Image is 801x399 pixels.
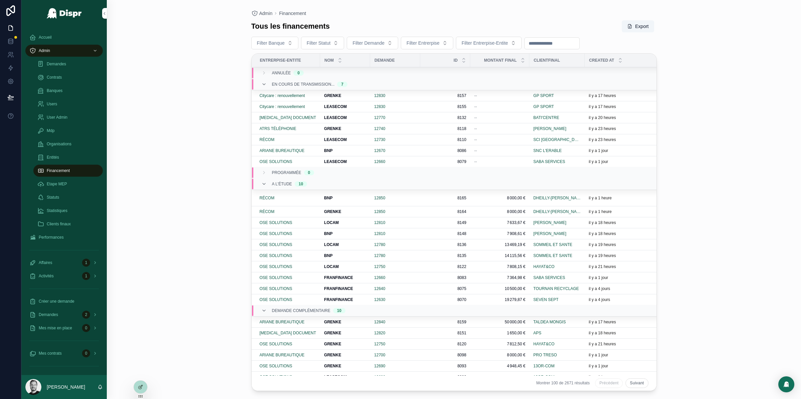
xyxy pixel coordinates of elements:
[374,253,416,258] a: 12780
[260,264,292,269] a: OSE SOLUTIONS
[533,220,581,225] a: [PERSON_NAME]
[374,242,385,247] a: 12780
[260,93,316,98] a: Citycare : renouvellement
[257,40,285,46] span: Filter Banque
[533,104,581,109] a: GP SPORT
[424,115,466,120] span: 8132
[324,231,366,236] a: BNP
[307,40,331,46] span: Filter Statut
[272,181,292,187] span: A l'étude
[424,93,466,98] span: 8157
[260,115,316,120] a: [MEDICAL_DATA] DOCUMENT
[474,137,525,142] a: --
[374,148,385,153] span: 12670
[533,137,581,142] a: SCI [GEOGRAPHIC_DATA]
[324,231,332,236] strong: BNP
[260,275,292,280] span: OSE SOLUTIONS
[260,126,296,131] span: ATRS TÉLÉPHONIE
[374,159,385,164] a: 12660
[424,137,466,142] a: 8110
[47,128,54,133] span: Mdp
[533,253,572,258] span: SOMMEIL ET SANTE
[474,126,477,131] span: --
[533,231,566,236] span: [PERSON_NAME]
[474,195,525,201] span: 8 000,00 €
[474,242,525,247] a: 13 469,19 €
[39,260,52,265] span: Affaires
[589,115,616,120] p: il y a 20 heures
[533,104,554,109] span: GP SPORT
[424,253,466,258] a: 8135
[474,159,477,164] span: --
[324,220,339,225] strong: LOCAM
[374,220,416,225] a: 12810
[589,93,616,98] p: il y a 17 heures
[474,104,525,109] a: --
[260,220,292,225] span: OSE SOLUTIONS
[33,85,103,97] a: Banques
[347,37,398,49] button: Select Button
[324,242,366,247] a: LOCAM
[533,115,581,120] a: BATI'CENTRE
[589,104,616,109] p: il y a 17 heures
[424,126,466,131] span: 8118
[533,220,566,225] span: [PERSON_NAME]
[260,195,275,201] a: RÉCOM
[39,235,64,240] span: Performances
[324,196,332,200] strong: BNP
[533,209,581,214] span: DHEILLY-[PERSON_NAME]
[374,137,416,142] a: 12730
[47,101,57,107] span: Users
[272,170,301,175] span: Programmée
[260,159,292,164] span: OSE SOLUTIONS
[374,104,416,109] a: 12830
[533,93,554,98] span: GP SPORT
[474,126,525,131] a: --
[474,115,477,120] span: --
[374,195,385,201] a: 12850
[260,104,305,109] a: Citycare : renouvellement
[589,209,686,214] a: il y a 1 heure
[589,126,686,131] a: il y a 23 heures
[533,148,562,153] span: SNC L'ERABLE
[47,168,70,173] span: Financement
[533,195,581,201] a: DHEILLY-[PERSON_NAME]
[260,264,316,269] a: OSE SOLUTIONS
[533,159,565,164] a: SABA SERVICES
[589,195,612,201] p: il y a 1 heure
[260,220,316,225] a: OSE SOLUTIONS
[424,264,466,269] span: 8122
[33,205,103,217] a: Statistiques
[424,104,466,109] span: 8155
[324,93,366,98] a: GRENKE
[474,231,525,236] a: 7 908,61 €
[589,93,686,98] a: il y a 17 heures
[533,242,581,247] a: SOMMEIL ET SANTE
[47,155,59,160] span: Entités
[424,220,466,225] a: 8149
[260,195,316,201] a: RÉCOM
[589,148,686,153] a: il y a 1 jour
[374,209,416,214] a: 12850
[589,148,608,153] p: il y a 1 jour
[260,275,316,280] a: OSE SOLUTIONS
[589,253,686,258] a: il y a 19 heures
[272,82,335,87] span: En cours de transmission...
[474,220,525,225] a: 7 633,67 €
[533,264,581,269] a: HAYAT&CO
[589,137,616,142] p: il y a 23 heures
[260,209,275,214] a: RÉCOM
[533,126,566,131] span: [PERSON_NAME]
[260,253,292,258] span: OSE SOLUTIONS
[533,242,572,247] a: SOMMEIL ET SANTE
[462,40,508,46] span: Filter Entrerpise-Entite
[324,253,332,258] strong: BNP
[474,137,477,142] span: --
[374,195,416,201] a: 12850
[260,231,292,236] a: OSE SOLUTIONS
